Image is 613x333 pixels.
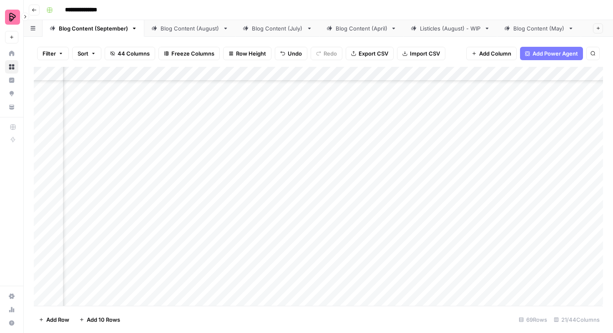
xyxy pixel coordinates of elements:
a: Insights [5,74,18,87]
button: Undo [275,47,307,60]
a: Blog Content (May) [497,20,581,37]
span: 44 Columns [118,49,150,58]
button: Import CSV [397,47,445,60]
a: Blog Content (April) [319,20,404,37]
div: Blog Content (May) [513,24,565,33]
button: Add Row [34,313,74,326]
button: 44 Columns [105,47,155,60]
span: Row Height [236,49,266,58]
a: Your Data [5,100,18,114]
span: Export CSV [359,49,388,58]
a: Settings [5,290,18,303]
button: Filter [37,47,69,60]
button: Add Column [466,47,517,60]
a: Listicles (August) - WIP [404,20,497,37]
img: Preply Logo [5,10,20,25]
button: Freeze Columns [158,47,220,60]
a: Usage [5,303,18,316]
button: Sort [72,47,101,60]
span: Sort [78,49,88,58]
div: Blog Content (April) [336,24,387,33]
div: Listicles (August) - WIP [420,24,481,33]
span: Freeze Columns [171,49,214,58]
a: Blog Content (July) [236,20,319,37]
button: Redo [311,47,342,60]
span: Add Row [46,315,69,324]
span: Import CSV [410,49,440,58]
button: Add Power Agent [520,47,583,60]
div: 21/44 Columns [550,313,603,326]
span: Redo [324,49,337,58]
a: Blog Content (August) [144,20,236,37]
button: Row Height [223,47,271,60]
span: Filter [43,49,56,58]
button: Add 10 Rows [74,313,125,326]
div: Blog Content (July) [252,24,303,33]
div: Blog Content (September) [59,24,128,33]
button: Export CSV [346,47,394,60]
div: Blog Content (August) [161,24,219,33]
span: Add Power Agent [533,49,578,58]
span: Undo [288,49,302,58]
div: 69 Rows [515,313,550,326]
span: Add Column [479,49,511,58]
a: Blog Content (September) [43,20,144,37]
a: Opportunities [5,87,18,100]
button: Workspace: Preply [5,7,18,28]
a: Home [5,47,18,60]
button: Help + Support [5,316,18,330]
a: Browse [5,60,18,74]
span: Add 10 Rows [87,315,120,324]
